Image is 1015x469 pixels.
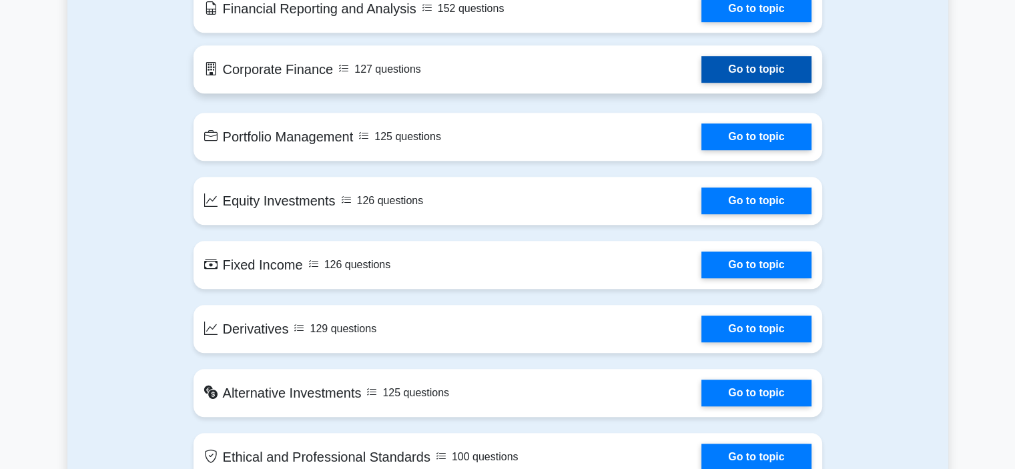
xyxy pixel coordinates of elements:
[701,380,811,406] a: Go to topic
[701,123,811,150] a: Go to topic
[701,316,811,342] a: Go to topic
[701,187,811,214] a: Go to topic
[701,56,811,83] a: Go to topic
[701,252,811,278] a: Go to topic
